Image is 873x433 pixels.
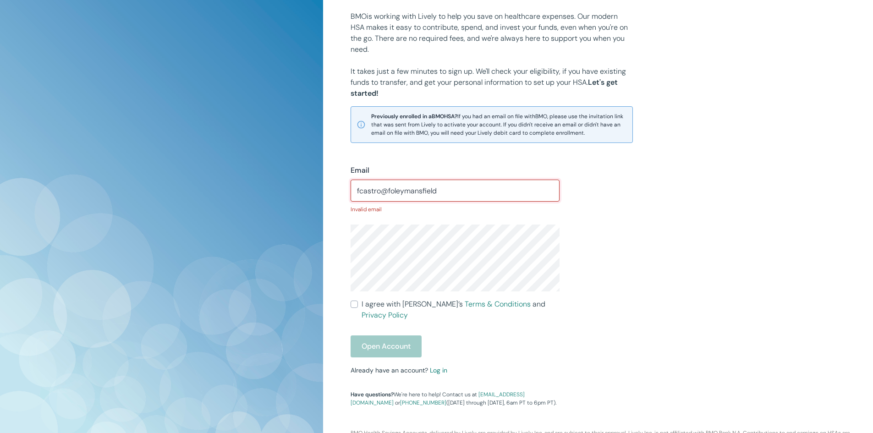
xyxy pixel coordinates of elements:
a: Log in [430,366,447,374]
label: Email [351,165,369,176]
a: [PHONE_NUMBER] [400,399,446,406]
span: If you had an email on file with BMO , please use the invitation link that was sent from Lively t... [371,112,627,137]
p: Invalid email [351,205,560,214]
span: I agree with [PERSON_NAME]’s and [362,299,560,321]
small: Already have an account? [351,366,447,374]
a: Privacy Policy [362,310,408,320]
strong: Have questions? [351,391,394,398]
p: We're here to help! Contact us at or ([DATE] through [DATE], 6am PT to 6pm PT). [351,390,560,407]
p: It takes just a few minutes to sign up. We'll check your eligibility, if you have existing funds ... [351,66,633,99]
strong: Previously enrolled in a BMO HSA? [371,113,457,120]
a: Terms & Conditions [465,299,531,309]
p: BMO is working with Lively to help you save on healthcare expenses. Our modern HSA makes it easy ... [351,11,633,55]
